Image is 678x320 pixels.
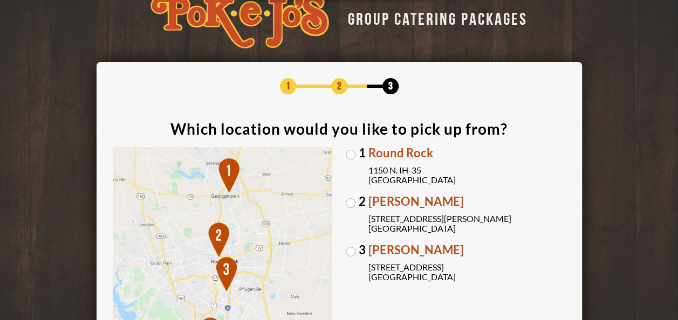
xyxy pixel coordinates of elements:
span: 1 [359,147,366,159]
span: [PERSON_NAME] [368,244,566,256]
div: Which location would you like to pick up from? [170,121,508,136]
span: 3 [382,78,399,94]
span: 2 [359,196,366,207]
span: 1150 N. IH-35 [GEOGRAPHIC_DATA] [368,165,566,185]
span: [STREET_ADDRESS][PERSON_NAME] [GEOGRAPHIC_DATA] [368,214,566,233]
span: Round Rock [368,147,566,159]
span: 2 [331,78,347,94]
span: [STREET_ADDRESS] [GEOGRAPHIC_DATA] [368,262,566,282]
div: GROUP CATERING PACKAGES [340,6,528,27]
span: 3 [359,244,366,256]
span: 1 [280,78,296,94]
span: [PERSON_NAME] [368,196,566,207]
